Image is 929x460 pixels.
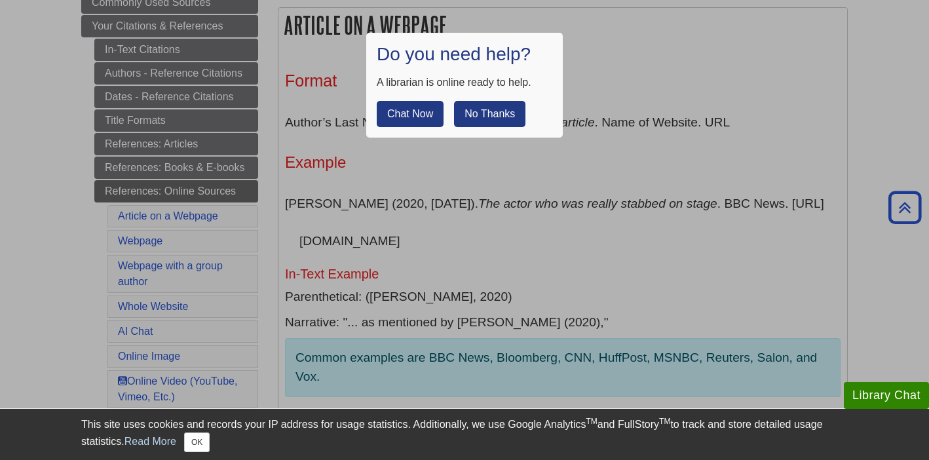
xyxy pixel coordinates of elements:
[454,101,525,127] button: No Thanks
[377,75,552,90] div: A librarian is online ready to help.
[659,417,670,426] sup: TM
[377,43,552,66] h1: Do you need help?
[124,436,176,447] a: Read More
[184,432,210,452] button: Close
[377,101,444,127] button: Chat Now
[586,417,597,426] sup: TM
[81,417,848,452] div: This site uses cookies and records your IP address for usage statistics. Additionally, we use Goo...
[844,382,929,409] button: Library Chat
